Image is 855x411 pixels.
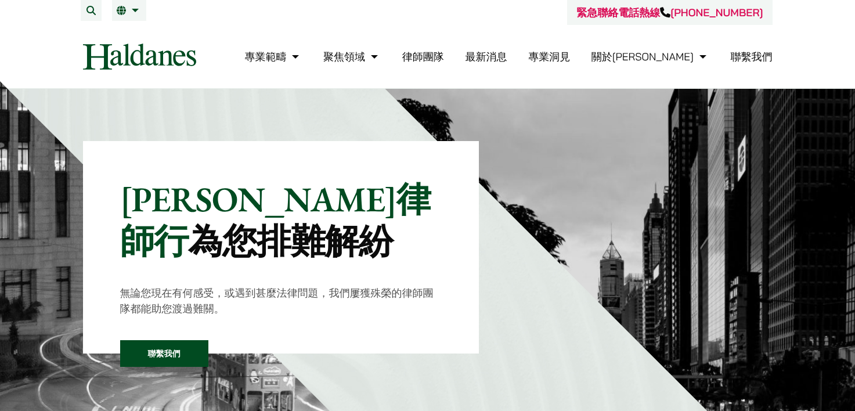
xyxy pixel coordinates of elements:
[731,50,773,63] a: 聯繫我們
[120,340,208,367] a: 聯繫我們
[528,50,570,63] a: 專業洞見
[465,50,507,63] a: 最新消息
[402,50,444,63] a: 律師團隊
[120,285,442,316] p: 無論您現在有何感受，或遇到甚麼法律問題，我們屢獲殊榮的律師團隊都能助您渡過難關。
[576,6,763,19] a: 緊急聯絡電話熱線[PHONE_NUMBER]
[323,50,381,63] a: 聚焦領域
[244,50,302,63] a: 專業範疇
[117,6,142,15] a: 繁
[120,178,442,262] p: [PERSON_NAME]律師行
[83,44,196,70] img: Logo of Haldanes
[188,218,393,264] mark: 為您排難解紛
[591,50,709,63] a: 關於何敦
